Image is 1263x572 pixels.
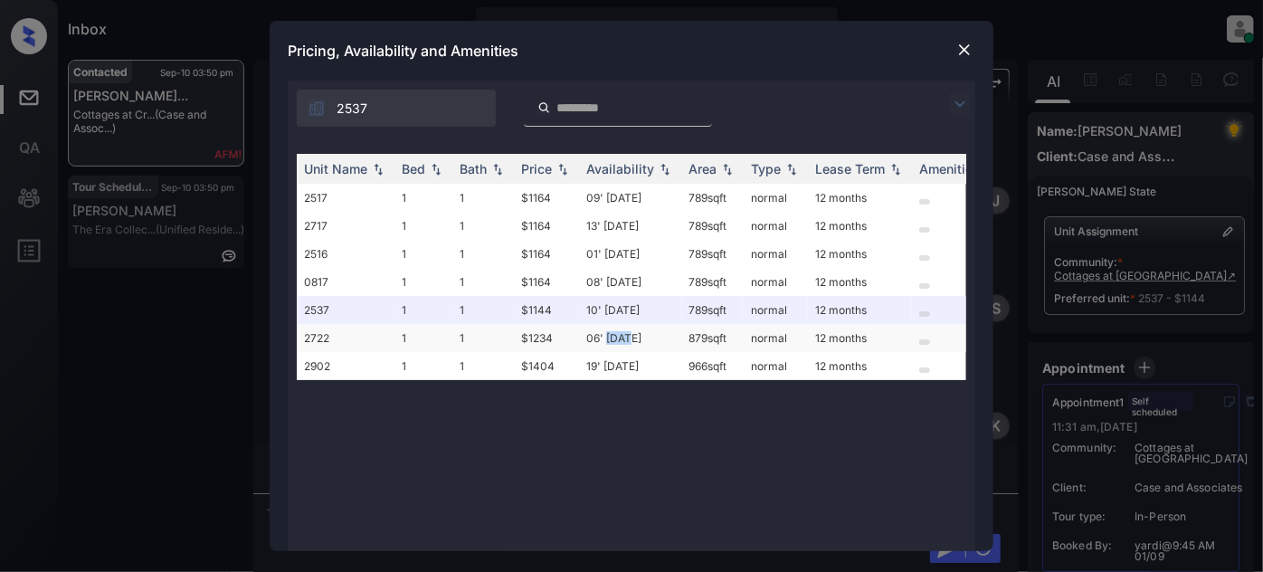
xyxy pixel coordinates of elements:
[452,240,514,268] td: 1
[808,212,912,240] td: 12 months
[452,184,514,212] td: 1
[304,161,367,176] div: Unit Name
[579,296,681,324] td: 10' [DATE]
[394,212,452,240] td: 1
[681,184,744,212] td: 789 sqft
[521,161,552,176] div: Price
[514,184,579,212] td: $1164
[489,163,507,176] img: sorting
[744,296,808,324] td: normal
[919,161,980,176] div: Amenities
[514,268,579,296] td: $1164
[751,161,781,176] div: Type
[579,240,681,268] td: 01' [DATE]
[452,296,514,324] td: 1
[297,240,394,268] td: 2516
[744,212,808,240] td: normal
[452,212,514,240] td: 1
[808,324,912,352] td: 12 months
[681,240,744,268] td: 789 sqft
[297,184,394,212] td: 2517
[949,93,971,115] img: icon-zuma
[579,324,681,352] td: 06' [DATE]
[744,268,808,296] td: normal
[297,268,394,296] td: 0817
[681,324,744,352] td: 879 sqft
[337,99,367,119] span: 2537
[783,163,801,176] img: sorting
[681,268,744,296] td: 789 sqft
[681,296,744,324] td: 789 sqft
[452,352,514,380] td: 1
[744,352,808,380] td: normal
[579,352,681,380] td: 19' [DATE]
[808,352,912,380] td: 12 months
[688,161,717,176] div: Area
[808,240,912,268] td: 12 months
[681,212,744,240] td: 789 sqft
[554,163,572,176] img: sorting
[887,163,905,176] img: sorting
[815,161,885,176] div: Lease Term
[744,240,808,268] td: normal
[514,324,579,352] td: $1234
[808,268,912,296] td: 12 months
[308,100,326,118] img: icon-zuma
[537,100,551,116] img: icon-zuma
[394,184,452,212] td: 1
[452,324,514,352] td: 1
[452,268,514,296] td: 1
[394,352,452,380] td: 1
[297,352,394,380] td: 2902
[270,21,993,81] div: Pricing, Availability and Amenities
[579,184,681,212] td: 09' [DATE]
[681,352,744,380] td: 966 sqft
[297,212,394,240] td: 2717
[297,296,394,324] td: 2537
[394,268,452,296] td: 1
[808,184,912,212] td: 12 months
[297,324,394,352] td: 2722
[514,212,579,240] td: $1164
[514,296,579,324] td: $1144
[744,324,808,352] td: normal
[514,240,579,268] td: $1164
[394,296,452,324] td: 1
[744,184,808,212] td: normal
[656,163,674,176] img: sorting
[394,324,452,352] td: 1
[369,163,387,176] img: sorting
[586,161,654,176] div: Availability
[955,41,973,59] img: close
[460,161,487,176] div: Bath
[579,268,681,296] td: 08' [DATE]
[402,161,425,176] div: Bed
[394,240,452,268] td: 1
[514,352,579,380] td: $1404
[427,163,445,176] img: sorting
[579,212,681,240] td: 13' [DATE]
[718,163,736,176] img: sorting
[808,296,912,324] td: 12 months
